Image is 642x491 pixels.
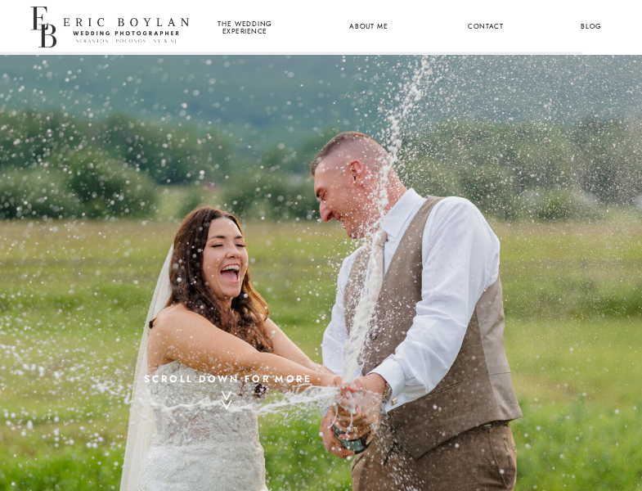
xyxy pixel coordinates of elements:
[466,20,505,34] a: Contact
[572,20,611,34] a: Blog
[136,371,321,385] a: scroll down for more
[343,20,394,34] a: About Me
[216,20,274,34] a: the wedding experience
